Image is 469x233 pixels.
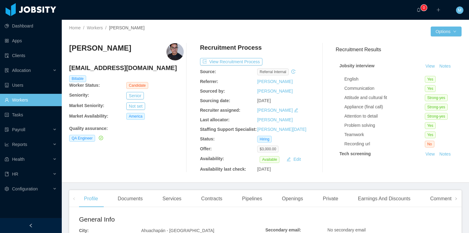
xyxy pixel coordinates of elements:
[5,49,57,62] a: icon: auditClients
[200,108,241,113] b: Recruiter assigned:
[200,79,218,84] b: Referrer:
[200,69,216,74] b: Source:
[344,131,425,138] div: Teamwork
[79,214,266,224] h2: General Info
[5,187,9,191] i: icon: setting
[344,104,425,110] div: Appliance (final call)
[417,8,421,12] i: icon: bell
[344,76,425,82] div: English
[277,190,308,207] div: Openings
[69,93,89,98] b: Seniority:
[454,197,458,200] i: icon: right
[257,89,293,94] a: [PERSON_NAME]
[200,167,246,172] b: Availability last check:
[257,79,293,84] a: [PERSON_NAME]
[69,43,131,53] h3: [PERSON_NAME]
[200,43,262,52] h4: Recruitment Process
[200,146,212,151] b: Offer:
[196,190,227,207] div: Contracts
[344,85,425,92] div: Communication
[425,76,436,83] span: Yes
[257,108,293,113] a: [PERSON_NAME]
[344,141,425,147] div: Recording url
[5,172,9,176] i: icon: book
[291,69,295,74] i: icon: history
[344,94,425,101] div: Attitude and cultural fit
[425,85,436,92] span: Yes
[353,190,415,207] div: Earnings And Discounts
[436,8,441,12] i: icon: plus
[425,190,459,207] div: Comments
[69,75,86,82] span: Billable
[141,228,214,233] span: Ahuachapán - [GEOGRAPHIC_DATA]
[87,25,103,30] a: Workers
[200,117,230,122] b: Last allocator:
[423,152,437,156] a: View
[257,146,278,152] span: $3,000.00
[200,89,225,94] b: Sourced by:
[79,190,103,207] div: Profile
[5,109,57,121] a: icon: profileTasks
[69,126,108,131] b: Quality assurance :
[113,190,148,207] div: Documents
[200,98,230,103] b: Sourcing date:
[200,136,215,141] b: Status:
[5,94,57,106] a: icon: userWorkers
[105,25,107,30] span: /
[336,46,462,53] h3: Recruitment Results
[12,142,27,147] span: Reports
[69,103,104,108] b: Market Seniority:
[458,6,462,14] span: M
[421,5,427,11] sup: 0
[109,25,144,30] span: [PERSON_NAME]
[328,227,366,232] span: No secondary email
[237,190,267,207] div: Pipelines
[425,122,436,129] span: Yes
[5,35,57,47] a: icon: appstoreApps
[5,20,57,32] a: icon: pie-chartDashboard
[284,156,303,163] button: icon: editEdit
[126,92,144,99] button: Senior
[5,157,9,161] i: icon: medicine-box
[126,113,145,120] span: America
[12,157,24,162] span: Health
[5,68,9,73] i: icon: solution
[83,25,84,30] span: /
[425,94,448,101] span: Strong-yes
[73,197,76,200] i: icon: left
[157,190,186,207] div: Services
[257,117,293,122] a: [PERSON_NAME]
[431,27,462,36] button: Optionsicon: down
[69,25,81,30] a: Home
[339,151,371,156] strong: Tech screening
[12,127,25,132] span: Payroll
[99,136,103,140] i: icon: check-circle
[69,83,100,88] b: Worker Status:
[344,122,425,129] div: Problem solving
[126,102,145,110] button: Not set
[425,113,448,120] span: Strong-yes
[318,190,343,207] div: Private
[425,141,434,148] span: No
[126,82,148,89] span: Candidate
[69,64,184,72] h4: [EMAIL_ADDRESS][DOMAIN_NAME]
[266,227,301,232] b: Secondary email:
[425,104,448,110] span: Strong-yes
[257,98,271,103] span: [DATE]
[5,142,9,147] i: icon: line-chart
[294,108,298,112] i: icon: edit
[257,69,289,75] span: Referral internal
[79,228,89,233] b: City:
[344,113,425,119] div: Attention to detail
[12,68,31,73] span: Allocation
[257,127,306,132] a: [PERSON_NAME][DATE]
[200,59,262,64] a: icon: exportView Recruitment Process
[12,172,18,177] span: HR
[69,114,108,119] b: Market Availability:
[200,156,224,161] b: Availability:
[257,136,272,143] span: Hiring
[423,64,437,69] a: View
[339,63,375,68] strong: Jobsity interview
[437,63,453,70] button: Notes
[200,127,257,132] b: Staffing Support Specialist:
